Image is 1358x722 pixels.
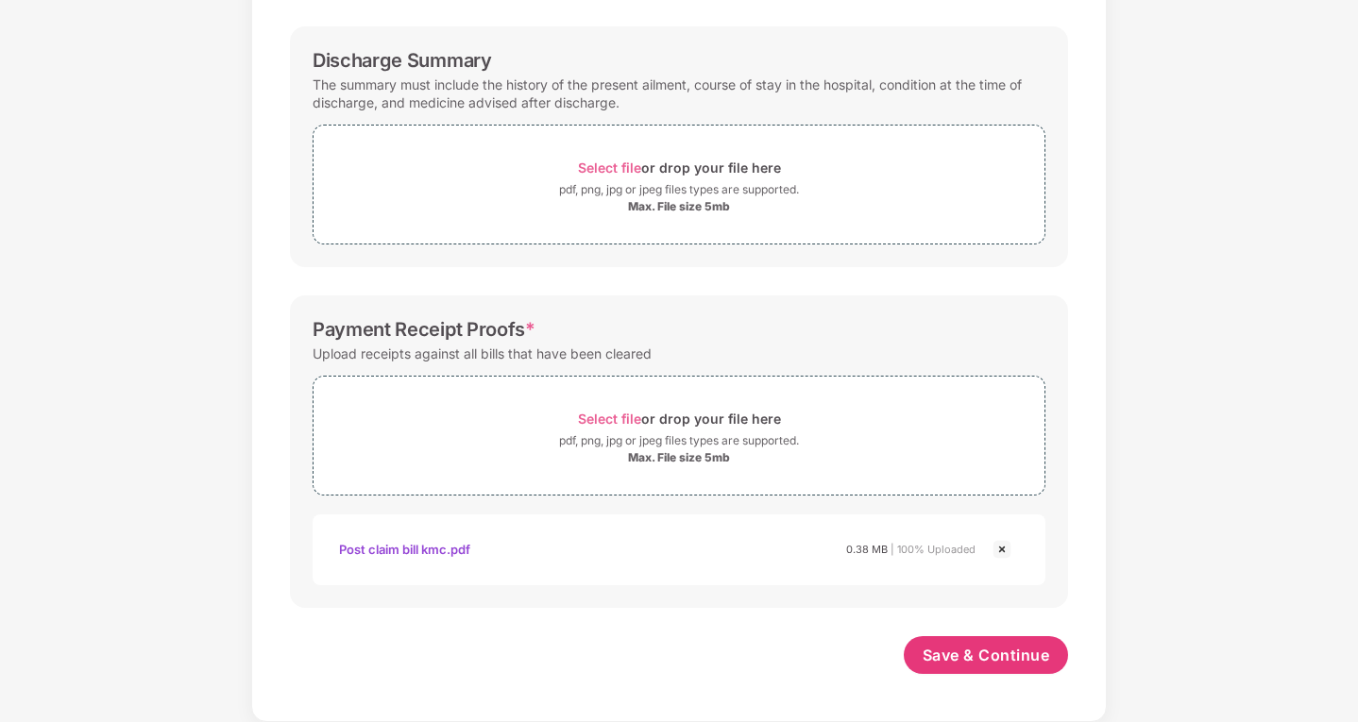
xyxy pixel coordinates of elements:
span: Select file [578,160,641,176]
span: 0.38 MB [846,543,888,556]
div: Max. File size 5mb [628,199,730,214]
span: Select fileor drop your file herepdf, png, jpg or jpeg files types are supported.Max. File size 5mb [314,140,1044,229]
div: Upload receipts against all bills that have been cleared [313,341,652,366]
div: pdf, png, jpg or jpeg files types are supported. [559,431,799,450]
span: | 100% Uploaded [891,543,976,556]
div: Max. File size 5mb [628,450,730,465]
div: or drop your file here [578,155,781,180]
span: Select file [578,411,641,427]
div: The summary must include the history of the present ailment, course of stay in the hospital, cond... [313,72,1045,115]
div: or drop your file here [578,406,781,431]
span: Select fileor drop your file herepdf, png, jpg or jpeg files types are supported.Max. File size 5mb [314,391,1044,480]
span: Save & Continue [923,645,1050,665]
div: pdf, png, jpg or jpeg files types are supported. [559,180,799,199]
div: Discharge Summary [313,49,492,72]
button: Save & Continue [904,636,1069,674]
div: Post claim bill kmc.pdf [339,533,470,565]
img: svg+xml;base64,PHN2ZyBpZD0iQ3Jvc3MtMjR4MjQiIHhtbG5zPSJodHRwOi8vd3d3LnczLm9yZy8yMDAwL3N2ZyIgd2lkdG... [991,538,1013,561]
div: Payment Receipt Proofs [313,318,535,341]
